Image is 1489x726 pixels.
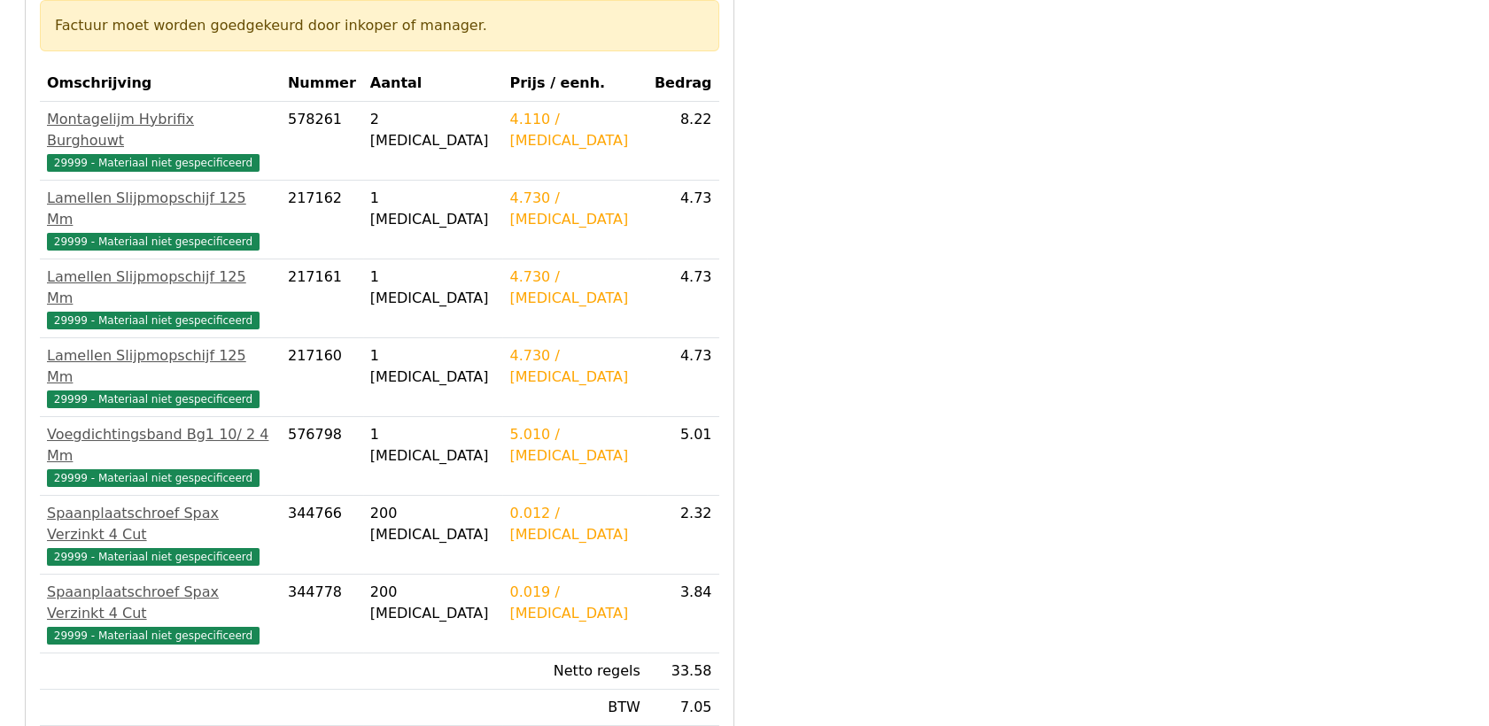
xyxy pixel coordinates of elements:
[281,496,363,575] td: 344766
[370,424,496,467] div: 1 [MEDICAL_DATA]
[47,582,274,624] div: Spaanplaatschroef Spax Verzinkt 4 Cut
[47,345,274,388] div: Lamellen Slijpmopschijf 125 Mm
[47,503,274,545] div: Spaanplaatschroef Spax Verzinkt 4 Cut
[55,15,704,36] div: Factuur moet worden goedgekeurd door inkoper of manager.
[502,690,647,726] td: BTW
[47,627,260,645] span: 29999 - Materiaal niet gespecificeerd
[509,266,640,309] div: 4.730 / [MEDICAL_DATA]
[648,181,719,259] td: 4.73
[47,266,274,330] a: Lamellen Slijpmopschijf 125 Mm29999 - Materiaal niet gespecificeerd
[370,266,496,309] div: 1 [MEDICAL_DATA]
[47,548,260,566] span: 29999 - Materiaal niet gespecificeerd
[281,259,363,338] td: 217161
[47,109,274,173] a: Montagelijm Hybrifix Burghouwt29999 - Materiaal niet gespecificeerd
[47,424,274,488] a: Voegdichtingsband Bg1 10/ 2 4 Mm29999 - Materiaal niet gespecificeerd
[363,66,503,102] th: Aantal
[509,424,640,467] div: 5.010 / [MEDICAL_DATA]
[281,575,363,653] td: 344778
[47,154,260,172] span: 29999 - Materiaal niet gespecificeerd
[47,266,274,309] div: Lamellen Slijpmopschijf 125 Mm
[47,469,260,487] span: 29999 - Materiaal niet gespecificeerd
[47,109,274,151] div: Montagelijm Hybrifix Burghouwt
[47,424,274,467] div: Voegdichtingsband Bg1 10/ 2 4 Mm
[648,102,719,181] td: 8.22
[47,312,260,329] span: 29999 - Materiaal niet gespecificeerd
[370,582,496,624] div: 200 [MEDICAL_DATA]
[502,653,647,690] td: Netto regels
[509,188,640,230] div: 4.730 / [MEDICAL_DATA]
[648,653,719,690] td: 33.58
[509,109,640,151] div: 4.110 / [MEDICAL_DATA]
[370,345,496,388] div: 1 [MEDICAL_DATA]
[281,338,363,417] td: 217160
[648,417,719,496] td: 5.01
[648,338,719,417] td: 4.73
[648,575,719,653] td: 3.84
[281,417,363,496] td: 576798
[47,233,260,251] span: 29999 - Materiaal niet gespecificeerd
[47,345,274,409] a: Lamellen Slijpmopschijf 125 Mm29999 - Materiaal niet gespecificeerd
[281,102,363,181] td: 578261
[648,259,719,338] td: 4.73
[47,188,274,251] a: Lamellen Slijpmopschijf 125 Mm29999 - Materiaal niet gespecificeerd
[648,66,719,102] th: Bedrag
[281,181,363,259] td: 217162
[502,66,647,102] th: Prijs / eenh.
[281,66,363,102] th: Nummer
[648,690,719,726] td: 7.05
[370,188,496,230] div: 1 [MEDICAL_DATA]
[40,66,281,102] th: Omschrijving
[370,503,496,545] div: 200 [MEDICAL_DATA]
[509,503,640,545] div: 0.012 / [MEDICAL_DATA]
[509,345,640,388] div: 4.730 / [MEDICAL_DATA]
[509,582,640,624] div: 0.019 / [MEDICAL_DATA]
[47,582,274,645] a: Spaanplaatschroef Spax Verzinkt 4 Cut29999 - Materiaal niet gespecificeerd
[47,188,274,230] div: Lamellen Slijpmopschijf 125 Mm
[648,496,719,575] td: 2.32
[47,390,260,408] span: 29999 - Materiaal niet gespecificeerd
[370,109,496,151] div: 2 [MEDICAL_DATA]
[47,503,274,567] a: Spaanplaatschroef Spax Verzinkt 4 Cut29999 - Materiaal niet gespecificeerd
